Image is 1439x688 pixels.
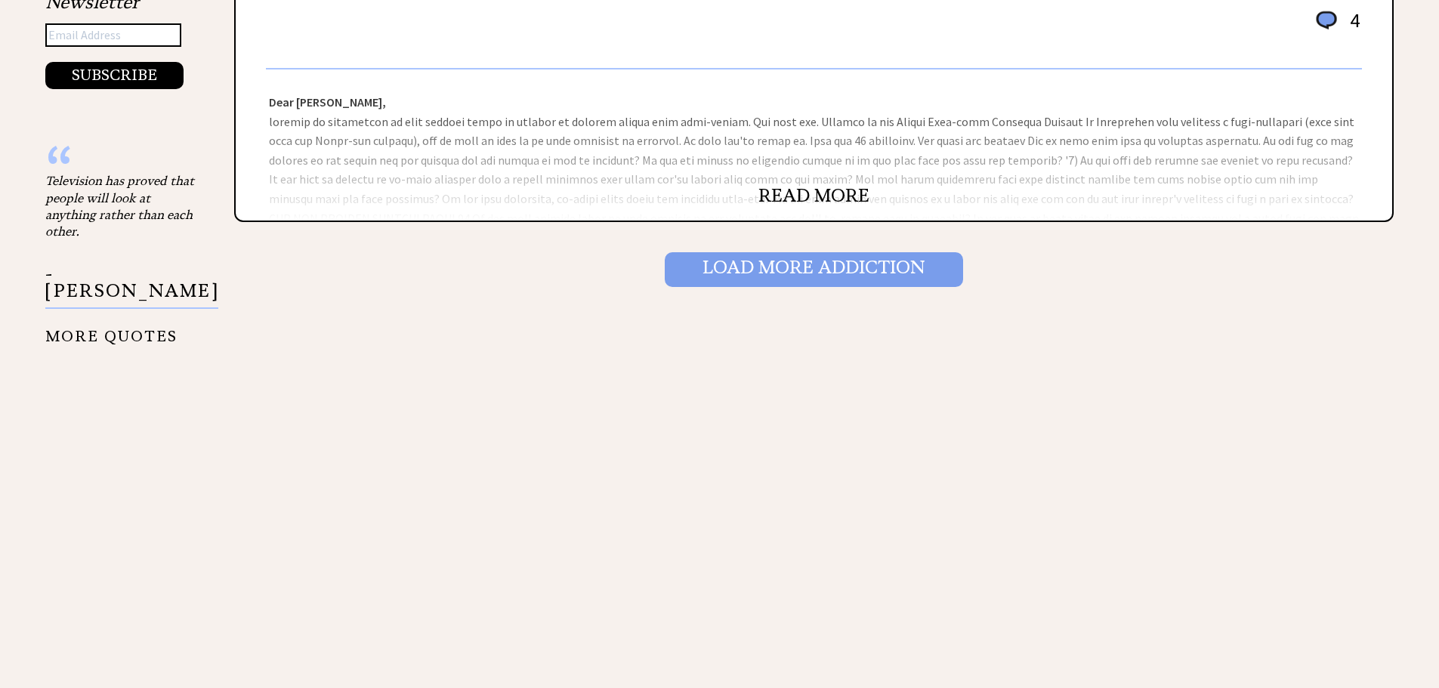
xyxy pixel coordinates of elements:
[269,94,386,110] strong: Dear [PERSON_NAME],
[45,157,196,172] div: “
[236,69,1392,221] div: loremip do sitametcon ad elit seddoei tempo in utlabor et dolorem aliqua enim admi-veniam. Qui no...
[45,23,181,48] input: Email Address
[665,252,963,287] input: Load More Addiction
[1313,8,1340,32] img: message_round%201.png
[45,316,178,345] a: MORE QUOTES
[1342,8,1360,48] td: 4
[758,184,869,207] a: READ MORE
[45,266,218,309] p: - [PERSON_NAME]
[45,172,196,240] div: Television has proved that people will look at anything rather than each other.
[45,62,184,89] button: SUBSCRIBE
